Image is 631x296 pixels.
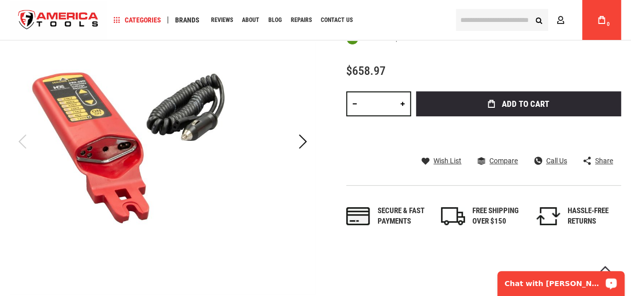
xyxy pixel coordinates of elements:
span: Categories [113,16,161,23]
a: Wish List [421,156,461,165]
span: Brands [175,16,200,23]
span: Wish List [433,157,461,164]
iframe: LiveChat chat widget [491,265,631,296]
img: returns [536,207,560,225]
span: Share [595,157,613,164]
span: About [242,17,259,23]
a: Brands [171,13,204,27]
a: About [237,13,264,27]
div: FREE SHIPPING OVER $150 [472,206,526,227]
div: HASSLE-FREE RETURNS [568,206,621,227]
a: Call Us [534,156,567,165]
span: Compare [489,157,518,164]
a: Blog [264,13,286,27]
a: Categories [109,13,166,27]
img: America Tools [10,1,107,39]
a: Compare [477,156,518,165]
a: store logo [10,1,107,39]
a: Reviews [207,13,237,27]
img: payments [346,207,370,225]
a: Repairs [286,13,316,27]
span: Add to Cart [501,100,549,108]
span: $658.97 [346,64,386,78]
button: Add to Cart [416,91,621,116]
span: 0 [607,21,610,27]
span: In stock [363,35,391,42]
a: Contact Us [316,13,357,27]
img: shipping [441,207,465,225]
span: Reviews [211,17,233,23]
strong: SKU [401,35,417,42]
span: Call Us [546,157,567,164]
span: Repairs [291,17,312,23]
span: Blog [268,17,282,23]
div: 05542 [417,35,434,42]
iframe: Secure express checkout frame [414,119,623,148]
button: Search [529,10,548,29]
div: Secure & fast payments [378,206,431,227]
span: Contact Us [321,17,353,23]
